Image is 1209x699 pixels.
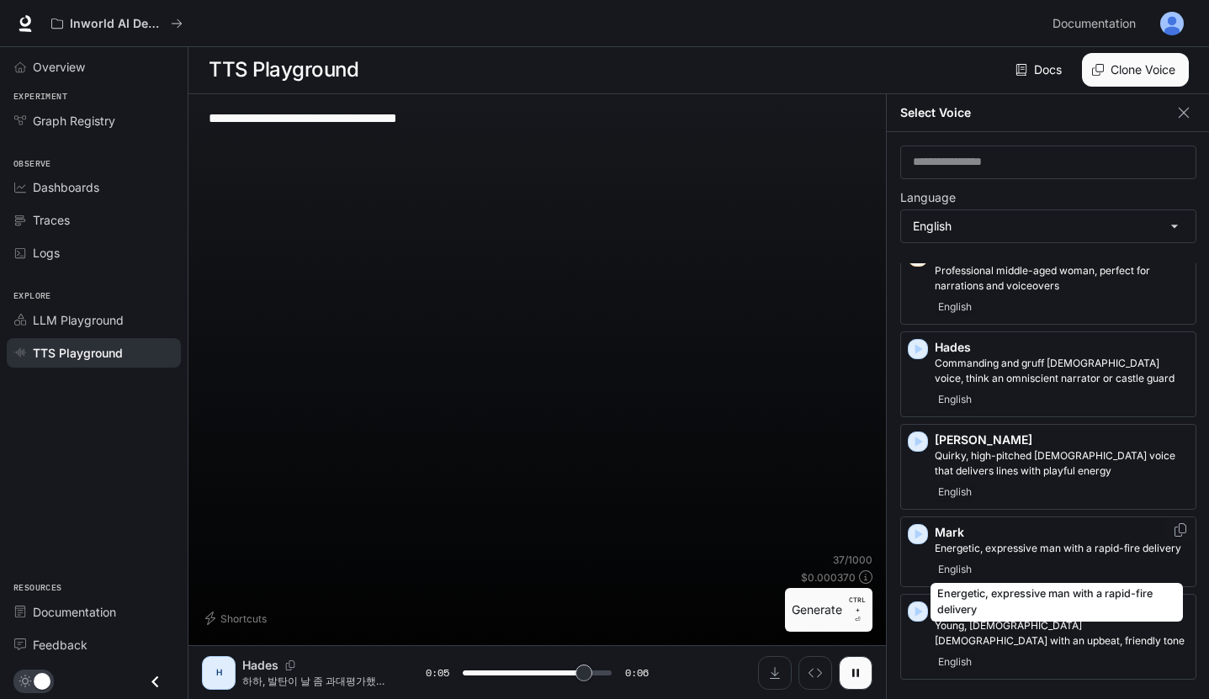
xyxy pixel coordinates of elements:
button: Close drawer [136,665,174,699]
span: Graph Registry [33,112,115,130]
a: Overview [7,52,181,82]
a: Documentation [1046,7,1148,40]
span: English [935,482,975,502]
span: Traces [33,211,70,229]
p: Mark [935,524,1189,541]
button: GenerateCTRL +⏎ [785,588,872,632]
span: 0:05 [426,665,449,681]
span: Dashboards [33,178,99,196]
button: Inspect [798,656,832,690]
div: Energetic, expressive man with a rapid-fire delivery [931,583,1183,622]
a: Docs [1012,53,1068,87]
span: English [935,389,975,410]
p: [PERSON_NAME] [935,432,1189,448]
span: 0:06 [625,665,649,681]
a: Dashboards [7,172,181,202]
a: Feedback [7,630,181,659]
a: Logs [7,238,181,267]
p: Quirky, high-pitched female voice that delivers lines with playful energy [935,448,1189,479]
span: LLM Playground [33,311,124,329]
span: English [935,559,975,580]
button: Copy Voice ID [1172,523,1189,537]
p: Inworld AI Demos [70,17,164,31]
p: Professional middle-aged woman, perfect for narrations and voiceovers [935,263,1189,294]
button: Download audio [758,656,792,690]
div: H [205,659,232,686]
span: Feedback [33,636,87,654]
button: All workspaces [44,7,190,40]
span: Dark mode toggle [34,671,50,690]
p: Language [900,192,956,204]
h1: TTS Playground [209,53,358,87]
p: Young, British female with an upbeat, friendly tone [935,618,1189,649]
button: User avatar [1155,7,1189,40]
p: 37 / 1000 [833,553,872,567]
p: Energetic, expressive man with a rapid-fire delivery [935,541,1189,556]
button: Clone Voice [1082,53,1189,87]
span: TTS Playground [33,344,123,362]
p: CTRL + [849,595,866,615]
a: Documentation [7,597,181,627]
a: Graph Registry [7,106,181,135]
span: English [935,652,975,672]
img: User avatar [1160,12,1184,35]
div: English [901,210,1196,242]
p: ⏎ [849,595,866,625]
p: Hades [242,657,278,674]
a: TTS Playground [7,338,181,368]
p: $ 0.000370 [801,570,856,585]
a: Traces [7,205,181,235]
span: Documentation [1053,13,1136,34]
p: Hades [935,339,1189,356]
span: English [935,297,975,317]
p: 하하, 발탄이 날 좀 과대평가했나 봐. 하지만, 방심은 금물이다! [242,674,385,688]
span: Overview [33,58,85,76]
button: Shortcuts [202,605,273,632]
p: Commanding and gruff male voice, think an omniscient narrator or castle guard [935,356,1189,386]
span: Documentation [33,603,116,621]
button: Copy Voice ID [278,660,302,670]
span: Logs [33,244,60,262]
a: LLM Playground [7,305,181,335]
